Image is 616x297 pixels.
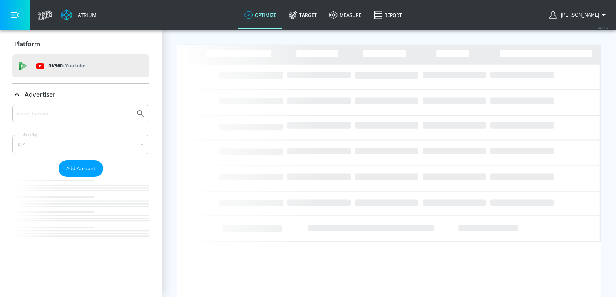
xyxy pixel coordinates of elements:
[549,10,608,20] button: [PERSON_NAME]
[238,1,283,29] a: optimize
[66,164,95,173] span: Add Account
[558,12,599,18] span: login as: eugenia.kim@zefr.com
[75,12,97,18] div: Atrium
[14,40,40,48] p: Platform
[48,62,85,70] p: DV360:
[12,33,149,55] div: Platform
[15,109,132,119] input: Search by name
[12,105,149,252] div: Advertiser
[12,54,149,77] div: DV360: Youtube
[323,1,368,29] a: measure
[22,132,38,137] label: Sort By
[368,1,408,29] a: Report
[598,25,608,30] span: v 4.25.4
[65,62,85,70] p: Youtube
[283,1,323,29] a: Target
[12,135,149,154] div: A-Z
[61,9,97,21] a: Atrium
[59,160,103,177] button: Add Account
[25,90,55,99] p: Advertiser
[12,84,149,105] div: Advertiser
[12,177,149,252] nav: list of Advertiser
